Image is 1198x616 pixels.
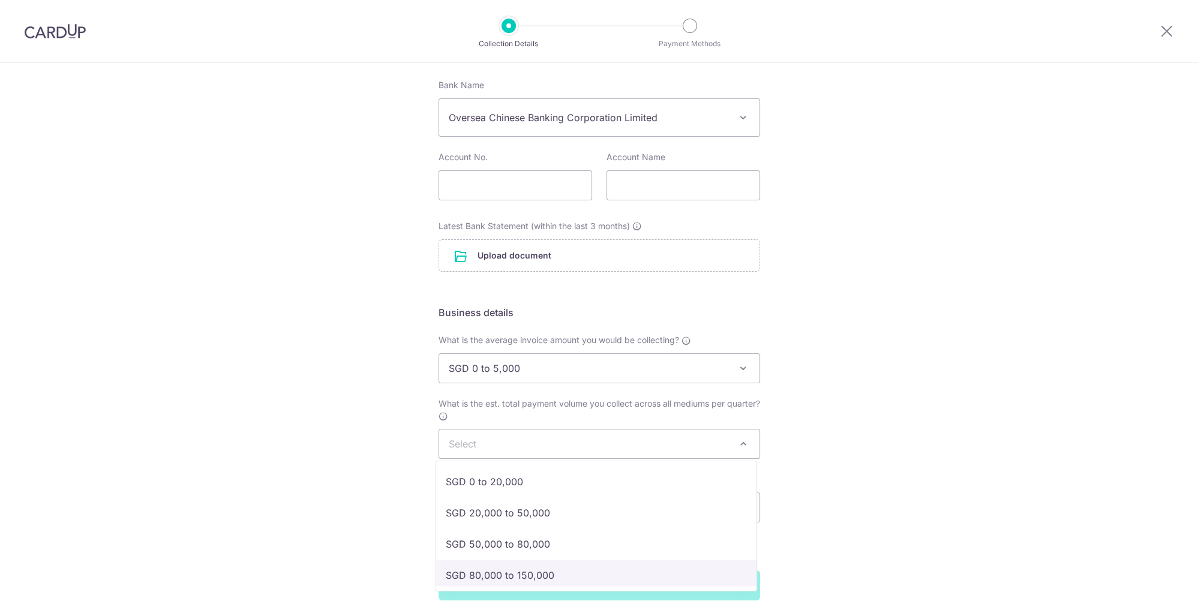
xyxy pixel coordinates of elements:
[439,239,760,272] div: Upload document
[464,38,553,50] p: Collection Details
[439,335,679,345] span: What is the average invoice amount you would be collecting?
[436,497,756,528] li: SGD 20,000 to 50,000
[439,353,760,383] span: SGD 0 to 5,000
[439,79,484,91] label: Bank Name
[439,98,760,137] span: Oversea Chinese Banking Corporation Limited
[436,466,756,497] li: SGD 0 to 20,000
[436,528,756,560] li: SGD 50,000 to 80,000
[436,560,756,591] li: SGD 80,000 to 150,000
[645,38,734,50] p: Payment Methods
[439,151,488,163] label: Account No.
[24,24,86,38] img: CardUp
[439,398,760,408] span: What is the est. total payment volume you collect across all mediums per quarter?
[439,354,759,383] span: SGD 0 to 5,000
[439,99,759,136] span: Oversea Chinese Banking Corporation Limited
[439,221,630,231] span: Latest Bank Statement (within the last 3 months)
[439,305,760,320] h5: Business details
[449,438,476,450] span: Select
[606,151,665,163] label: Account Name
